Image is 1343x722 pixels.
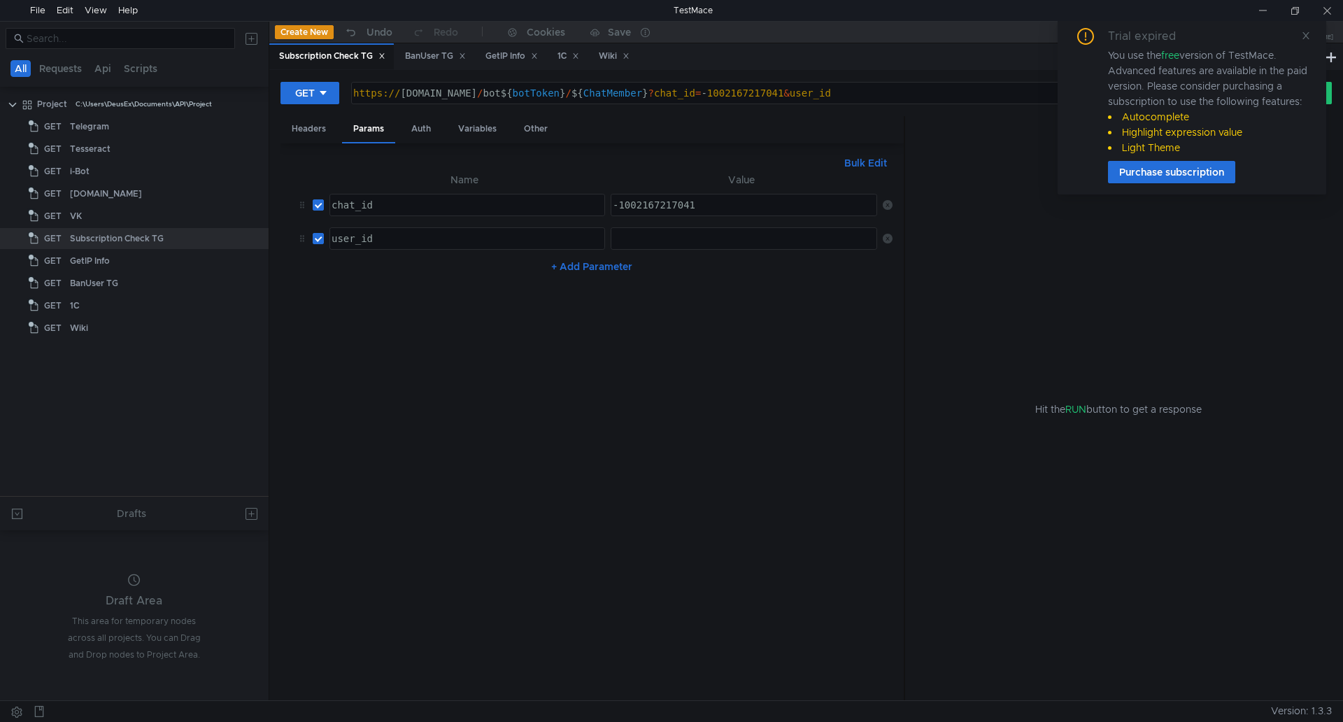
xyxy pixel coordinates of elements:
span: GET [44,273,62,294]
div: VK [70,206,82,227]
th: Value [605,171,876,188]
div: Undo [367,24,392,41]
button: All [10,60,31,77]
button: Bulk Edit [839,155,893,171]
div: Redo [434,24,458,41]
div: Trial expired [1108,28,1193,45]
span: GET [44,250,62,271]
div: Project [37,94,67,115]
div: Auth [400,116,442,142]
th: Name [324,171,606,188]
div: Wiki [70,318,88,339]
div: Subscription Check TG [279,49,385,64]
button: Requests [35,60,86,77]
div: Variables [447,116,508,142]
span: Hit the button to get a response [1035,402,1202,417]
div: BanUser TG [70,273,118,294]
li: Light Theme [1108,140,1309,155]
span: GET [44,161,62,182]
div: BanUser TG [405,49,466,64]
div: Save [608,27,631,37]
div: Headers [280,116,337,142]
span: GET [44,318,62,339]
span: GET [44,183,62,204]
div: Params [342,116,395,143]
div: Subscription Check TG [70,228,164,249]
div: Drafts [117,505,146,522]
div: 1С [70,295,80,316]
span: free [1161,49,1179,62]
button: Scripts [120,60,162,77]
div: Wiki [599,49,630,64]
button: Undo [334,22,402,43]
span: RUN [1065,403,1086,416]
button: Api [90,60,115,77]
span: Version: 1.3.3 [1271,701,1332,721]
span: GET [44,206,62,227]
button: Purchase subscription [1108,161,1235,183]
input: Search... [27,31,227,46]
li: Highlight expression value [1108,125,1309,140]
button: No Environment [1047,21,1144,43]
div: [DOMAIN_NAME] [70,183,142,204]
span: GET [44,139,62,160]
div: Telegram [70,116,109,137]
span: GET [44,228,62,249]
div: GetIP Info [70,250,110,271]
button: GET [280,82,339,104]
div: GetIP Info [485,49,538,64]
div: 1С [557,49,580,64]
button: + Add Parameter [546,258,638,275]
div: C:\Users\DeusEx\Documents\API\Project [76,94,212,115]
div: You use the version of TestMace. Advanced features are available in the paid version. Please cons... [1108,48,1309,155]
li: Autocomplete [1108,109,1309,125]
div: Cookies [527,24,565,41]
div: i-Bot [70,161,90,182]
button: Create New [275,25,334,39]
div: Other [513,116,559,142]
div: GET [295,85,315,101]
div: Tesseract [70,139,111,160]
button: Redo [402,22,468,43]
span: GET [44,116,62,137]
span: GET [44,295,62,316]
